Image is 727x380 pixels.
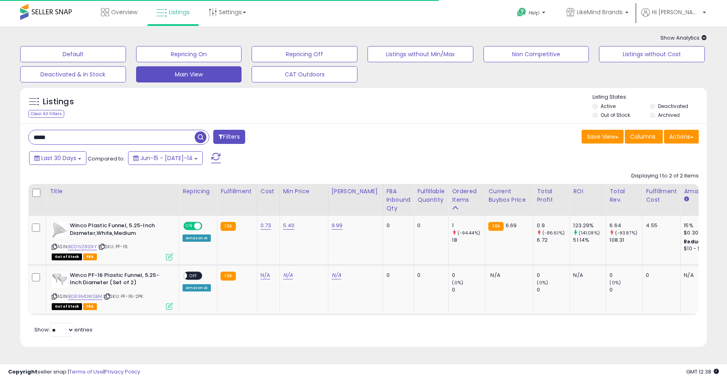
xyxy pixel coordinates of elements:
small: FBA [221,272,235,281]
span: 2025-08-15 12:38 GMT [686,368,719,376]
small: (0%) [537,279,548,286]
img: 21-IDM0dJ9L._SL40_.jpg [52,222,68,238]
div: 0 [609,286,642,293]
span: All listings that are currently out of stock and unavailable for purchase on Amazon [52,253,82,260]
button: Default [20,46,126,62]
div: [PERSON_NAME] [332,187,380,196]
span: Columns [630,133,656,141]
a: Help [511,1,553,26]
div: 0 [609,272,642,279]
span: Show Analytics [660,34,707,42]
div: Title [50,187,176,196]
a: N/A [283,271,293,279]
button: Columns [625,130,663,144]
a: Hi [PERSON_NAME] [641,8,706,26]
div: 51.14% [573,236,606,244]
button: Deactivated & In Stock [20,66,126,82]
span: 6.69 [506,222,517,229]
div: Fulfillment [221,187,253,196]
div: ASIN: [52,272,173,309]
div: 0.9 [537,222,569,229]
div: ASIN: [52,222,173,260]
span: Last 30 Days [41,154,76,162]
small: FBA [488,222,503,231]
div: Clear All Filters [28,110,64,118]
label: Archived [658,112,680,118]
small: (0%) [609,279,621,286]
div: Total Rev. [609,187,639,204]
button: Filters [213,130,245,144]
span: | SKU: PF-16-2PK [103,293,143,300]
small: (-93.87%) [615,230,637,236]
div: Amazon AI [183,234,211,242]
div: Fulfillment Cost [646,187,677,204]
span: ON [184,223,194,230]
div: 0 [646,272,674,279]
div: 6.72 [537,236,569,244]
div: ROI [573,187,603,196]
span: Show: entries [34,326,92,334]
div: 0 [387,222,408,229]
span: Hi [PERSON_NAME] [652,8,700,16]
div: Ordered Items [452,187,481,204]
a: N/A [332,271,341,279]
div: 0 [452,286,485,293]
small: Amazon Fees. [684,196,689,203]
div: Displaying 1 to 2 of 2 items [631,172,699,180]
button: Last 30 Days [29,151,86,165]
span: FBA [83,253,97,260]
div: Total Profit [537,187,566,204]
span: Overview [111,8,137,16]
div: Cost [261,187,276,196]
a: Terms of Use [69,368,103,376]
label: Out of Stock [601,112,630,118]
i: Get Help [517,7,527,17]
button: CAT Outdoors [252,66,357,82]
div: 108.31 [609,236,642,244]
span: FBA [83,303,97,310]
a: 0.73 [261,222,271,230]
a: N/A [261,271,270,279]
div: Min Price [283,187,325,196]
span: Jun-15 - [DATE]-14 [140,154,193,162]
div: 123.29% [573,222,606,229]
div: 0 [417,272,442,279]
small: (-86.61%) [542,230,565,236]
div: Repricing [183,187,214,196]
span: OFF [187,272,200,279]
a: 9.99 [332,222,343,230]
label: Active [601,103,616,110]
span: N/A [490,271,500,279]
button: Non Competitive [483,46,589,62]
p: Listing States: [593,93,706,101]
span: LikeMind Brands [577,8,623,16]
button: Repricing On [136,46,242,62]
div: 0 [537,272,569,279]
div: 6.64 [609,222,642,229]
div: Fulfillable Quantity [417,187,445,204]
span: Listings [169,8,190,16]
button: Listings without Cost [599,46,705,62]
small: (141.08%) [579,230,600,236]
span: OFF [201,223,214,230]
strong: Copyright [8,368,38,376]
span: All listings that are currently out of stock and unavailable for purchase on Amazon [52,303,82,310]
div: 0 [452,272,485,279]
button: Listings without Min/Max [368,46,473,62]
button: Save View [582,130,624,144]
button: Actions [664,130,699,144]
a: B089MDWSBM [68,293,102,300]
b: Winco Plastic Funnel, 5.25-Inch Diameter,White,Medium [70,222,168,239]
div: 1 [452,222,485,229]
div: FBA inbound Qty [387,187,411,213]
div: Current Buybox Price [488,187,530,204]
a: Privacy Policy [105,368,140,376]
div: seller snap | | [8,368,140,376]
div: 0 [387,272,408,279]
span: Compared to: [88,155,125,163]
h5: Listings [43,96,74,108]
div: Amazon AI [183,284,211,291]
button: Jun-15 - [DATE]-14 [128,151,203,165]
button: Main View [136,66,242,82]
small: (0%) [452,279,463,286]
